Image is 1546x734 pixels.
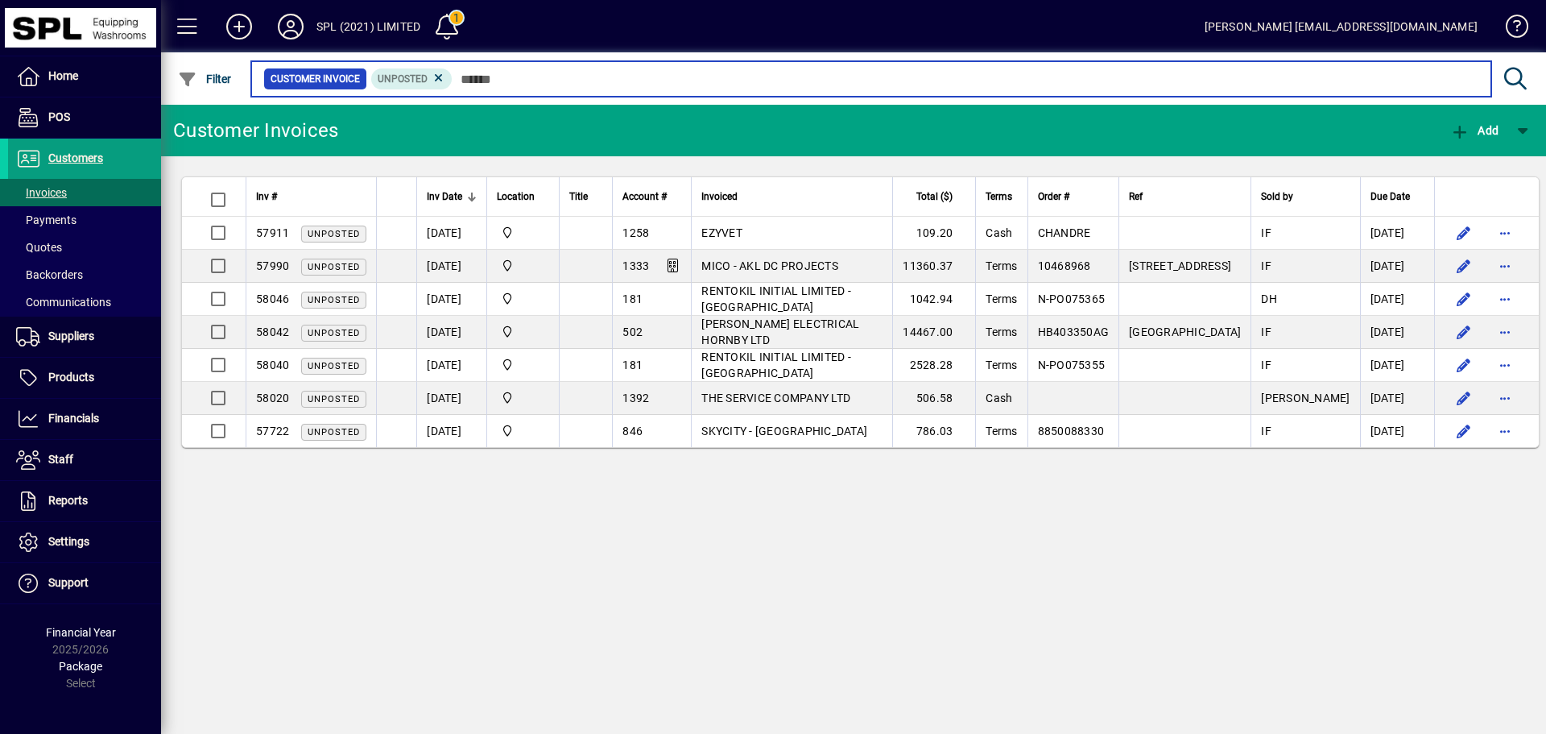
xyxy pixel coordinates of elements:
div: Inv # [256,188,366,205]
span: 181 [622,292,643,305]
span: Terms [986,292,1017,305]
span: Financials [48,412,99,425]
span: 846 [622,425,643,437]
div: Account # [622,188,681,205]
a: Suppliers [8,317,161,357]
span: Unposted [308,229,360,239]
div: Customer Invoices [173,118,338,143]
button: Edit [1451,385,1477,411]
span: Unposted [308,328,360,338]
span: Total ($) [916,188,953,205]
td: [DATE] [416,349,486,382]
span: 57990 [256,259,289,272]
span: Unposted [308,427,360,437]
span: THE SERVICE COMPANY LTD [701,392,850,404]
span: Products [48,371,94,384]
td: [DATE] [416,217,486,250]
span: SPL (2021) Limited [497,224,549,242]
span: Terms [986,188,1012,205]
button: More options [1493,418,1519,444]
span: Backorders [16,268,83,281]
a: Quotes [8,234,161,261]
a: Payments [8,206,161,234]
td: [DATE] [416,250,486,283]
td: 1042.94 [892,283,975,316]
a: Support [8,563,161,603]
span: Invoiced [701,188,738,205]
div: Title [569,188,602,205]
a: Financials [8,399,161,439]
span: Filter [178,73,232,85]
button: Edit [1451,220,1477,246]
span: 1392 [622,392,649,404]
span: Reports [48,494,88,507]
span: Inv Date [427,188,462,205]
button: More options [1493,385,1519,411]
span: Account # [622,188,667,205]
span: Staff [48,453,73,466]
span: 58042 [256,326,289,338]
button: More options [1493,319,1519,345]
button: Edit [1451,319,1477,345]
span: Order # [1038,188,1069,205]
div: Order # [1038,188,1110,205]
a: Invoices [8,179,161,206]
span: Ref [1129,188,1143,205]
td: [DATE] [1360,382,1434,415]
span: 58020 [256,392,289,404]
span: Package [59,660,102,673]
span: Cash [986,392,1012,404]
span: 1258 [622,226,649,239]
span: 181 [622,359,643,371]
span: 502 [622,326,643,338]
span: IF [1261,326,1271,338]
td: [DATE] [1360,316,1434,349]
span: 58040 [256,359,289,371]
button: Filter [174,64,236,93]
button: Profile [265,12,316,41]
td: 786.03 [892,415,975,447]
span: [STREET_ADDRESS] [1129,259,1231,272]
mat-chip: Customer Invoice Status: Unposted [371,68,453,89]
span: Suppliers [48,330,94,342]
a: POS [8,97,161,138]
span: POS [48,110,70,123]
span: SKYCITY - [GEOGRAPHIC_DATA] [701,425,867,437]
a: Reports [8,481,161,521]
td: 109.20 [892,217,975,250]
span: Payments [16,214,76,226]
span: [GEOGRAPHIC_DATA] [1129,326,1241,338]
span: [PERSON_NAME] [1261,392,1350,404]
td: 506.58 [892,382,975,415]
span: N-PO075355 [1038,359,1106,371]
span: SPL (2021) Limited [497,422,549,440]
button: Add [213,12,265,41]
td: 14467.00 [892,316,975,349]
button: Edit [1451,418,1477,444]
span: Customers [48,151,103,164]
span: Unposted [308,295,360,305]
span: Invoices [16,186,67,199]
span: Financial Year [46,626,116,639]
span: Communications [16,296,111,309]
span: Home [48,69,78,82]
span: MICO - AKL DC PROJECTS [701,259,838,272]
div: Total ($) [903,188,967,205]
div: Invoiced [701,188,883,205]
span: N-PO075365 [1038,292,1106,305]
span: Inv # [256,188,277,205]
div: SPL (2021) LIMITED [316,14,420,39]
span: Cash [986,226,1012,239]
span: Support [48,576,89,589]
span: Settings [48,535,89,548]
span: HB403350AG [1038,326,1110,338]
span: IF [1261,425,1271,437]
a: Backorders [8,261,161,288]
button: More options [1493,352,1519,378]
button: More options [1493,253,1519,279]
div: Sold by [1261,188,1350,205]
span: 57911 [256,226,289,239]
span: CHANDRE [1038,226,1091,239]
span: 1333 [622,259,649,272]
td: 2528.28 [892,349,975,382]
